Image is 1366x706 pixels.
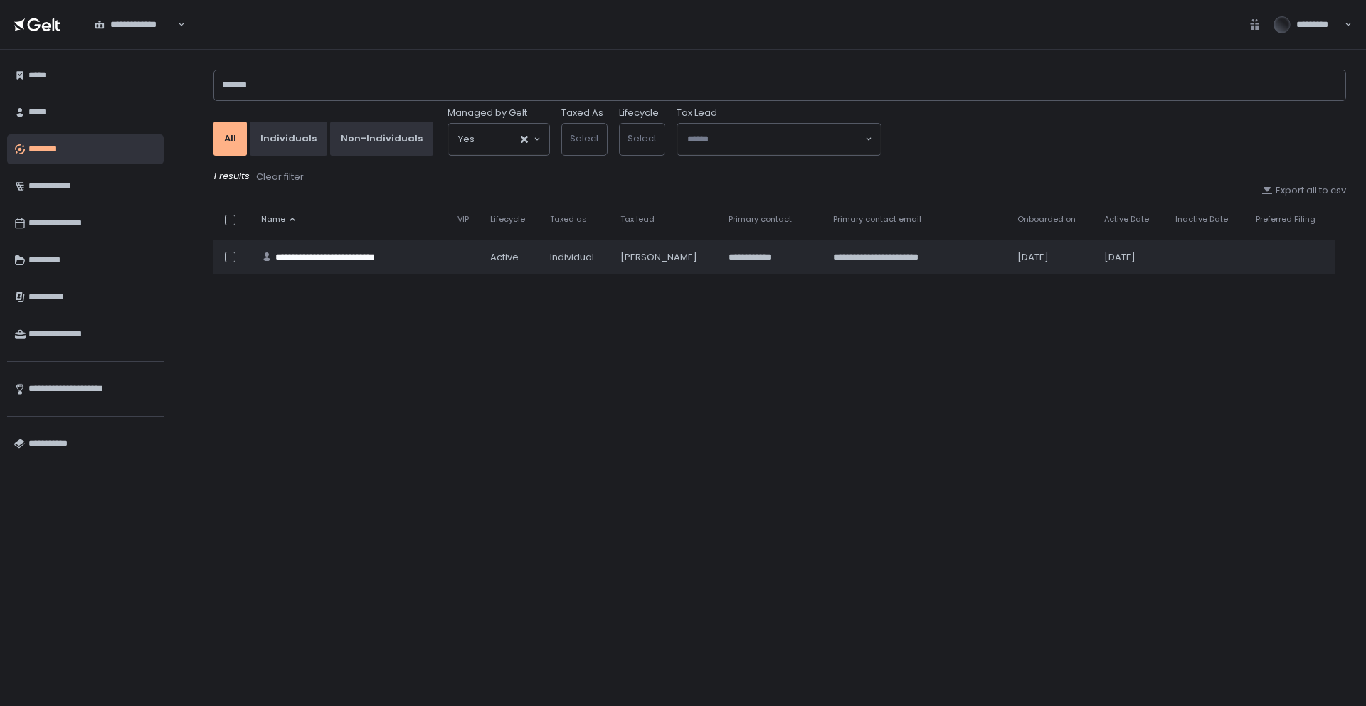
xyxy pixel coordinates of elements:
span: Select [570,132,599,145]
span: Managed by Gelt [448,107,527,119]
span: Yes [458,132,475,146]
div: Search for option [448,124,549,155]
input: Search for option [687,132,864,146]
span: Primary contact email [833,214,921,225]
input: Search for option [475,132,519,146]
button: Individuals [250,122,327,156]
button: All [213,122,247,156]
button: Export all to csv [1261,184,1346,197]
button: Non-Individuals [330,122,433,156]
span: Tax Lead [677,107,717,119]
span: active [490,251,519,264]
span: Taxed as [550,214,587,225]
span: Active Date [1104,214,1149,225]
div: - [1256,251,1327,264]
label: Lifecycle [619,107,659,119]
div: Individual [550,251,603,264]
div: Clear filter [256,171,304,183]
span: Primary contact [729,214,792,225]
div: Search for option [85,10,185,40]
div: Non-Individuals [341,132,423,145]
span: Tax lead [620,214,655,225]
label: Taxed As [561,107,603,119]
span: Select [628,132,657,145]
div: Individuals [260,132,317,145]
span: Onboarded on [1017,214,1076,225]
span: VIP [457,214,469,225]
div: [DATE] [1104,251,1158,264]
span: Name [261,214,285,225]
div: [DATE] [1017,251,1087,264]
div: All [224,132,236,145]
div: Search for option [677,124,881,155]
span: Preferred Filing [1256,214,1315,225]
div: 1 results [213,170,1346,184]
div: - [1175,251,1239,264]
div: [PERSON_NAME] [620,251,711,264]
button: Clear filter [255,170,305,184]
span: Inactive Date [1175,214,1228,225]
span: Lifecycle [490,214,525,225]
button: Clear Selected [521,136,528,143]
